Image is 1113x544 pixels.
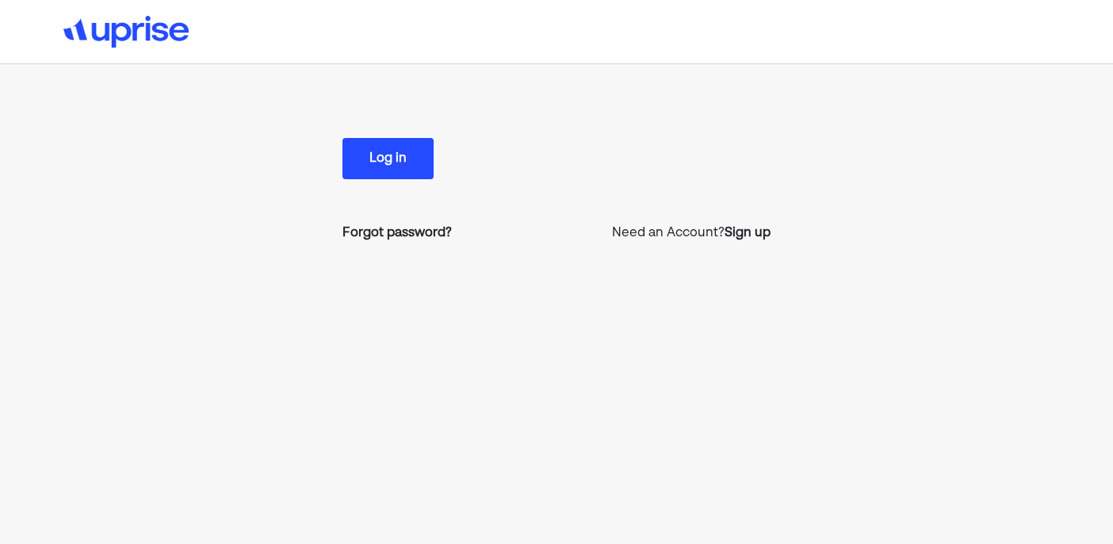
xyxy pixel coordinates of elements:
p: Need an Account? [612,224,771,243]
button: Log in [342,138,434,179]
a: Forgot password? [342,224,452,243]
a: Sign up [725,224,771,243]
